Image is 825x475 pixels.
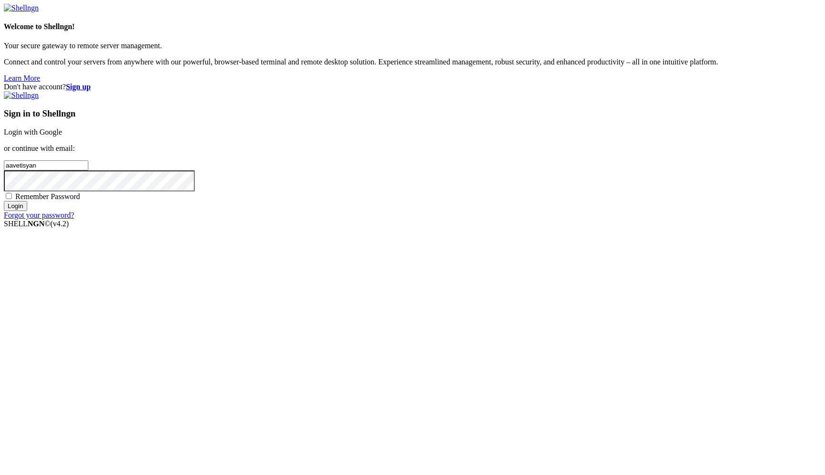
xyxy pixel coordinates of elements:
p: Connect and control your servers from anywhere with our powerful, browser-based terminal and remo... [4,58,821,66]
a: Learn More [4,74,40,82]
img: Shellngn [4,4,39,12]
p: or continue with email: [4,144,821,153]
p: Your secure gateway to remote server management. [4,42,821,50]
span: 4.2.0 [51,220,69,228]
span: Remember Password [15,192,80,201]
span: SHELL © [4,220,69,228]
input: Login [4,201,27,211]
b: NGN [28,220,45,228]
h4: Welcome to Shellngn! [4,22,821,31]
div: Don't have account? [4,83,821,91]
a: Login with Google [4,128,62,136]
a: Forgot your password? [4,211,74,219]
input: Remember Password [6,193,12,199]
img: Shellngn [4,91,39,100]
input: Email address [4,160,88,170]
h3: Sign in to Shellngn [4,108,821,119]
a: Sign up [66,83,91,91]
